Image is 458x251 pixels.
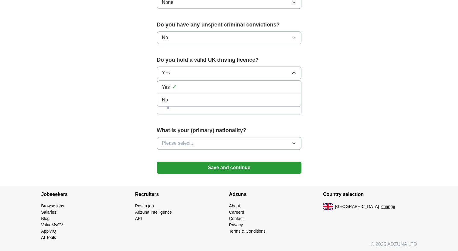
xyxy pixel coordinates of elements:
[135,210,172,215] a: Adzuna Intelligence
[41,235,56,240] a: AI Tools
[162,69,170,76] span: Yes
[41,210,57,215] a: Salaries
[381,203,395,210] button: change
[157,56,301,64] label: Do you hold a valid UK driving licence?
[229,222,243,227] a: Privacy
[162,96,168,104] span: No
[323,203,333,210] img: UK flag
[135,216,142,221] a: API
[41,222,63,227] a: ValueMyCV
[157,162,301,174] button: Save and continue
[157,137,301,150] button: Please select...
[157,21,301,29] label: Do you have any unspent criminal convictions?
[229,229,266,234] a: Terms & Conditions
[229,203,240,208] a: About
[323,186,417,203] h4: Country selection
[41,216,50,221] a: Blog
[229,210,244,215] a: Careers
[162,140,195,147] span: Please select...
[162,34,168,41] span: No
[229,216,244,221] a: Contact
[335,203,379,210] span: [GEOGRAPHIC_DATA]
[157,31,301,44] button: No
[172,83,177,91] span: ✓
[157,126,301,135] label: What is your (primary) nationality?
[41,229,56,234] a: ApplyIQ
[157,67,301,79] button: Yes
[41,203,64,208] a: Browse jobs
[162,84,170,91] span: Yes
[135,203,154,208] a: Post a job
